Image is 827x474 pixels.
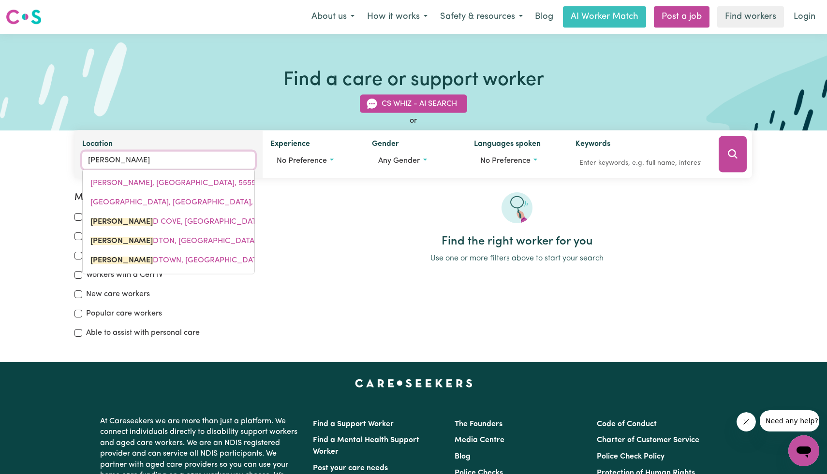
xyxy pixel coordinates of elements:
a: ALFORDS POINT, New South Wales, 2234 [83,193,254,212]
iframe: Close message [737,412,756,431]
button: How it works [361,7,434,27]
a: Careseekers home page [355,379,473,387]
a: Find a Mental Health Support Worker [313,436,419,456]
label: Gender [372,138,399,152]
div: or [74,115,752,127]
a: Find workers [717,6,784,28]
span: [GEOGRAPHIC_DATA], [GEOGRAPHIC_DATA], 2234 [90,199,271,206]
a: Code of Conduct [597,420,657,428]
img: Careseekers logo [6,8,42,26]
label: Languages spoken [474,138,541,152]
a: Blog [529,6,559,28]
a: ALFREDTOWN, New South Wales, 2650 [83,251,254,270]
span: D COVE, [GEOGRAPHIC_DATA], 6154 [90,218,282,226]
a: Find a Support Worker [313,420,394,428]
button: About us [305,7,361,27]
label: Location [82,138,113,152]
label: Keywords [576,138,610,152]
button: Safety & resources [434,7,529,27]
button: Worker gender preference [372,152,458,170]
input: Enter keywords, e.g. full name, interests [576,156,705,171]
button: Worker experience options [270,152,356,170]
iframe: Message from company [760,410,819,431]
button: Search [719,136,747,172]
span: [PERSON_NAME], [GEOGRAPHIC_DATA], 5555 [90,179,256,187]
mark: [PERSON_NAME] [90,257,153,264]
h2: Find the right worker for you [281,235,753,249]
a: Login [788,6,821,28]
a: Post your care needs [313,464,388,472]
label: Experience [270,138,310,152]
iframe: Button to launch messaging window [788,435,819,466]
span: No preference [277,157,327,165]
span: Any gender [378,157,420,165]
span: DTON, [GEOGRAPHIC_DATA], 3350 [90,237,279,245]
a: Blog [455,453,471,460]
label: New care workers [86,288,150,300]
a: Media Centre [455,436,504,444]
h1: Find a care or support worker [283,69,544,92]
label: Popular care workers [86,308,162,319]
label: Able to assist with personal care [86,327,200,339]
span: No preference [480,157,531,165]
h2: More filters: [74,192,270,203]
span: DTOWN, [GEOGRAPHIC_DATA], 2650 [90,257,285,264]
label: Workers with a Cert IV [86,269,163,281]
p: Use one or more filters above to start your search [281,253,753,264]
mark: [PERSON_NAME] [90,218,153,226]
input: Enter a suburb [82,152,255,169]
a: The Founders [455,420,502,428]
a: Post a job [654,6,709,28]
mark: [PERSON_NAME] [90,237,153,245]
a: Police Check Policy [597,453,665,460]
div: menu-options [82,169,255,274]
a: ALFRED COVE, Western Australia, 6154 [83,212,254,231]
a: ALFREDTON, Victoria, 3350 [83,231,254,251]
a: ALFORD, South Australia, 5555 [83,173,254,193]
button: Worker language preferences [474,152,560,170]
a: Charter of Customer Service [597,436,699,444]
a: Careseekers logo [6,6,42,28]
button: CS Whiz - AI Search [360,95,467,113]
a: AI Worker Match [563,6,646,28]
